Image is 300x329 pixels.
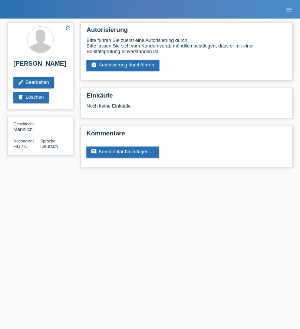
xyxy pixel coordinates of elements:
i: menu [285,6,293,13]
div: Bitte führen Sie zuerst eine Autorisierung durch. Bitte lassen Sie sich vom Kunden vorab mündlich... [86,37,287,54]
h2: Kommentare [86,130,287,141]
a: commentKommentar hinzufügen ... [86,147,159,158]
a: menu [281,7,296,11]
span: Sprache [40,139,56,143]
span: Geschlecht [13,122,34,126]
i: edit [18,79,24,85]
span: Deutsch [40,144,58,149]
span: Ungarn / C / 17.06.2018 [13,144,28,149]
i: star_border [65,24,71,31]
a: assignment_turned_inAutorisierung durchführen [86,60,159,71]
i: comment [91,149,97,155]
i: assignment_turned_in [91,62,97,68]
i: delete [18,94,24,100]
a: editBearbeiten [13,77,54,88]
h2: Einkäufe [86,92,287,103]
h2: Autorisierung [86,26,287,37]
div: Männlich [13,121,40,132]
a: star_border [65,24,71,32]
h2: [PERSON_NAME] [13,60,67,71]
span: Nationalität [13,139,34,143]
a: deleteLöschen [13,92,49,103]
div: Noch keine Einkäufe [86,103,287,114]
